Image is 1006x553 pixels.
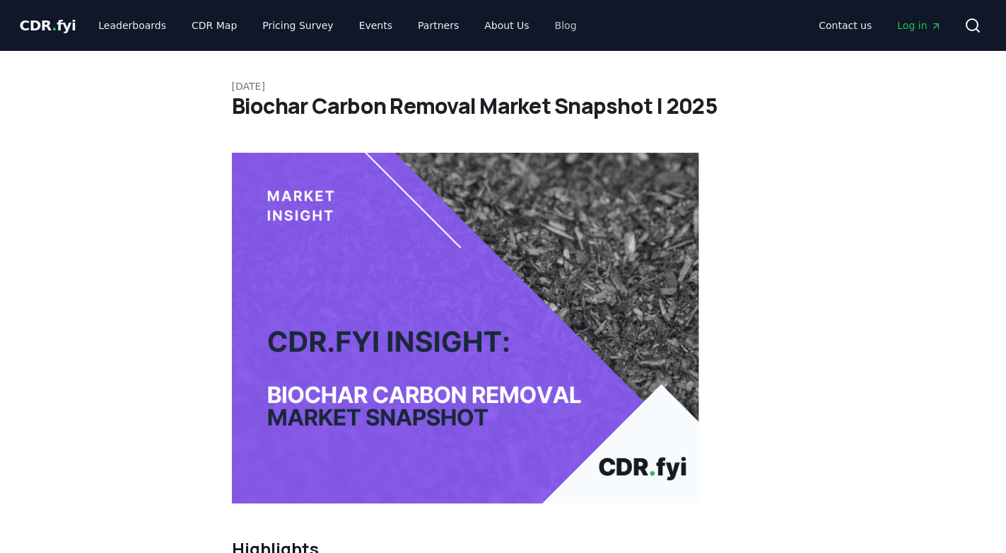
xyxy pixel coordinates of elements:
[232,93,775,119] h1: Biochar Carbon Removal Market Snapshot | 2025
[87,13,587,38] nav: Main
[232,79,775,93] p: [DATE]
[544,13,588,38] a: Blog
[807,13,952,38] nav: Main
[180,13,248,38] a: CDR Map
[52,17,57,34] span: .
[886,13,952,38] a: Log in
[407,13,470,38] a: Partners
[897,18,941,33] span: Log in
[807,13,883,38] a: Contact us
[87,13,177,38] a: Leaderboards
[251,13,344,38] a: Pricing Survey
[20,16,76,35] a: CDR.fyi
[473,13,540,38] a: About Us
[232,153,700,503] img: blog post image
[20,17,76,34] span: CDR fyi
[348,13,404,38] a: Events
